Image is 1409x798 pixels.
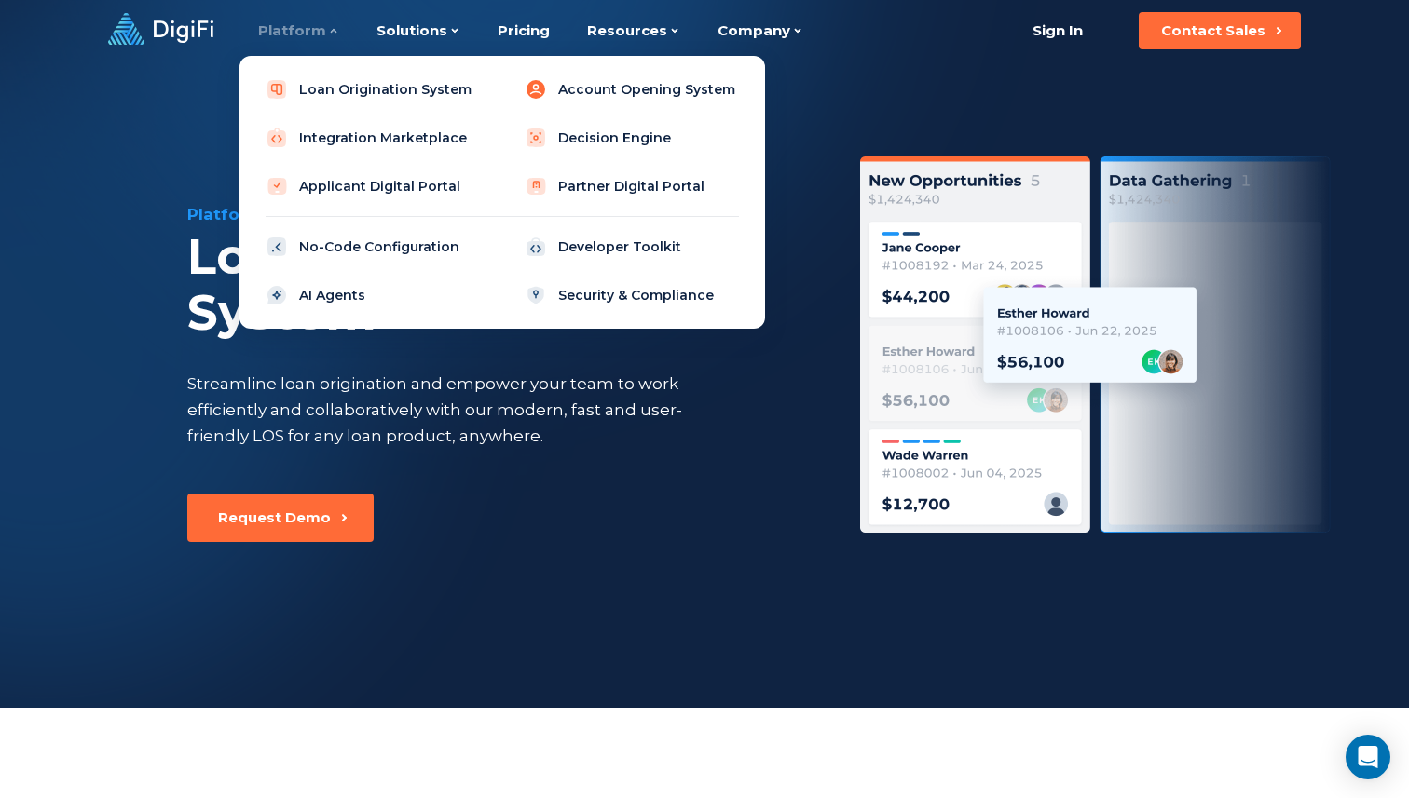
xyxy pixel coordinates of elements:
[513,277,750,314] a: Security & Compliance
[513,71,750,108] a: Account Opening System
[187,494,374,542] button: Request Demo
[254,71,491,108] a: Loan Origination System
[1009,12,1105,49] a: Sign In
[254,119,491,156] a: Integration Marketplace
[1139,12,1301,49] button: Contact Sales
[218,508,331,527] div: Request Demo
[187,203,814,225] div: Platform
[1161,21,1265,40] div: Contact Sales
[513,119,750,156] a: Decision Engine
[187,229,814,341] div: Loan Origination System
[254,168,491,205] a: Applicant Digital Portal
[1346,735,1390,779] div: Open Intercom Messenger
[187,371,717,449] div: Streamline loan origination and empower your team to work efficiently and collaboratively with ou...
[254,228,491,265] a: No-Code Configuration
[513,168,750,205] a: Partner Digital Portal
[254,277,491,314] a: AI Agents
[513,228,750,265] a: Developer Toolkit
